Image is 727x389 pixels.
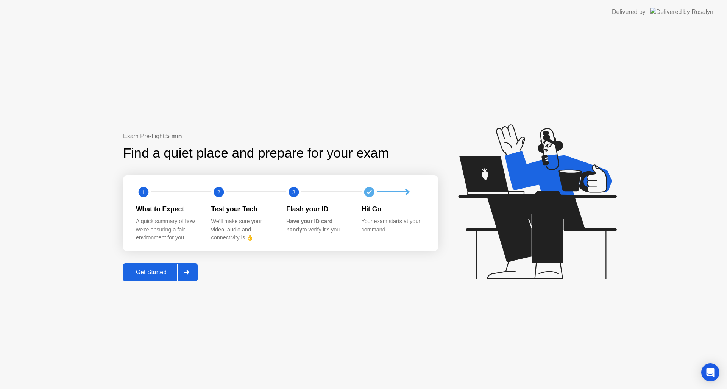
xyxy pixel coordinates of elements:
div: Find a quiet place and prepare for your exam [123,143,390,163]
text: 1 [142,188,145,195]
div: Test your Tech [211,204,275,214]
div: Flash your ID [286,204,349,214]
div: Your exam starts at your command [362,217,425,234]
b: Have your ID card handy [286,218,332,233]
div: Hit Go [362,204,425,214]
text: 2 [217,188,220,195]
div: Get Started [125,269,177,276]
img: Delivered by Rosalyn [650,8,713,16]
div: to verify it’s you [286,217,349,234]
button: Get Started [123,263,198,281]
div: A quick summary of how we’re ensuring a fair environment for you [136,217,199,242]
b: 5 min [166,133,182,139]
div: Delivered by [612,8,646,17]
div: Open Intercom Messenger [701,363,719,381]
div: What to Expect [136,204,199,214]
div: We’ll make sure your video, audio and connectivity is 👌 [211,217,275,242]
text: 3 [292,188,295,195]
div: Exam Pre-flight: [123,132,438,141]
